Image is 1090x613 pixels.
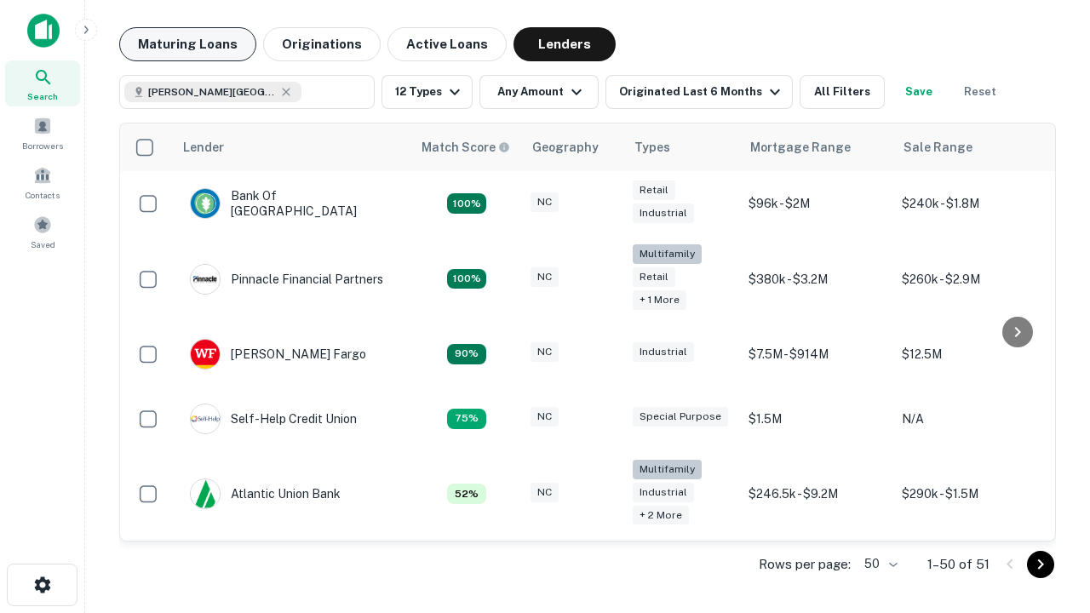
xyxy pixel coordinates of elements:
[5,159,80,205] a: Contacts
[26,188,60,202] span: Contacts
[119,27,256,61] button: Maturing Loans
[191,265,220,294] img: picture
[633,483,694,502] div: Industrial
[750,137,851,158] div: Mortgage Range
[633,180,675,200] div: Retail
[633,267,675,287] div: Retail
[148,84,276,100] span: [PERSON_NAME][GEOGRAPHIC_DATA], [GEOGRAPHIC_DATA]
[740,322,893,387] td: $7.5M - $914M
[190,339,366,370] div: [PERSON_NAME] Fargo
[447,269,486,289] div: Matching Properties: 24, hasApolloMatch: undefined
[893,322,1047,387] td: $12.5M
[904,137,972,158] div: Sale Range
[953,75,1007,109] button: Reset
[5,209,80,255] a: Saved
[1005,422,1090,504] iframe: Chat Widget
[27,89,58,103] span: Search
[5,60,80,106] a: Search
[381,75,473,109] button: 12 Types
[447,344,486,364] div: Matching Properties: 12, hasApolloMatch: undefined
[624,123,740,171] th: Types
[531,483,559,502] div: NC
[634,137,670,158] div: Types
[759,554,851,575] p: Rows per page:
[27,14,60,48] img: capitalize-icon.png
[893,451,1047,537] td: $290k - $1.5M
[531,407,559,427] div: NC
[893,236,1047,322] td: $260k - $2.9M
[633,506,689,525] div: + 2 more
[740,387,893,451] td: $1.5M
[190,188,394,219] div: Bank Of [GEOGRAPHIC_DATA]
[893,171,1047,236] td: $240k - $1.8M
[22,139,63,152] span: Borrowers
[263,27,381,61] button: Originations
[927,554,990,575] p: 1–50 of 51
[605,75,793,109] button: Originated Last 6 Months
[893,123,1047,171] th: Sale Range
[531,342,559,362] div: NC
[191,340,220,369] img: picture
[740,171,893,236] td: $96k - $2M
[387,27,507,61] button: Active Loans
[531,192,559,212] div: NC
[633,203,694,223] div: Industrial
[173,123,411,171] th: Lender
[411,123,522,171] th: Capitalize uses an advanced AI algorithm to match your search with the best lender. The match sco...
[522,123,624,171] th: Geography
[183,137,224,158] div: Lender
[447,193,486,214] div: Matching Properties: 14, hasApolloMatch: undefined
[633,244,702,264] div: Multifamily
[5,110,80,156] a: Borrowers
[532,137,599,158] div: Geography
[191,404,220,433] img: picture
[858,552,900,576] div: 50
[422,138,507,157] h6: Match Score
[191,189,220,218] img: picture
[447,409,486,429] div: Matching Properties: 10, hasApolloMatch: undefined
[740,236,893,322] td: $380k - $3.2M
[31,238,55,251] span: Saved
[191,479,220,508] img: picture
[892,75,946,109] button: Save your search to get updates of matches that match your search criteria.
[1027,551,1054,578] button: Go to next page
[633,290,686,310] div: + 1 more
[190,404,357,434] div: Self-help Credit Union
[740,123,893,171] th: Mortgage Range
[893,387,1047,451] td: N/A
[513,27,616,61] button: Lenders
[422,138,510,157] div: Capitalize uses an advanced AI algorithm to match your search with the best lender. The match sco...
[479,75,599,109] button: Any Amount
[633,460,702,479] div: Multifamily
[740,451,893,537] td: $246.5k - $9.2M
[531,267,559,287] div: NC
[633,342,694,362] div: Industrial
[619,82,785,102] div: Originated Last 6 Months
[447,484,486,504] div: Matching Properties: 7, hasApolloMatch: undefined
[190,478,341,509] div: Atlantic Union Bank
[633,407,728,427] div: Special Purpose
[190,264,383,295] div: Pinnacle Financial Partners
[800,75,885,109] button: All Filters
